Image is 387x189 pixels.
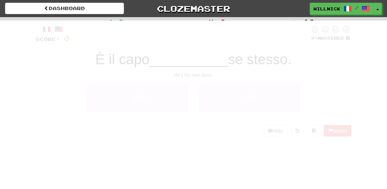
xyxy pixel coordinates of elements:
[313,6,340,12] span: Willnick
[291,125,304,137] button: Round history (alt+y)
[303,18,315,26] span: 10
[247,92,256,103] span: di
[118,18,124,26] span: 0
[69,19,101,26] span: Correct
[324,125,351,137] button: Report
[264,125,288,137] button: Help!
[5,3,124,14] a: Dashboard
[36,36,60,42] span: Score:
[36,72,351,78] div: He's his own boss.
[95,51,149,67] span: È il capo
[291,20,299,25] span: :
[311,35,318,41] span: 0 %
[208,20,216,25] span: :
[64,34,70,42] span: 0
[161,19,204,26] span: Incorrect
[134,92,145,103] span: da
[310,35,351,41] div: Mastered
[243,97,247,102] small: 2 .
[199,83,300,112] button: 2.di
[263,19,287,26] span: To go
[149,51,228,67] span: __________
[220,18,226,26] span: 0
[130,97,134,102] small: 1 .
[87,83,188,112] button: 1.da
[106,20,114,25] span: :
[310,3,374,15] a: Willnick /
[355,5,358,10] span: /
[228,51,292,67] span: se stesso.
[36,25,70,34] div: /
[134,3,253,14] a: Clozemaster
